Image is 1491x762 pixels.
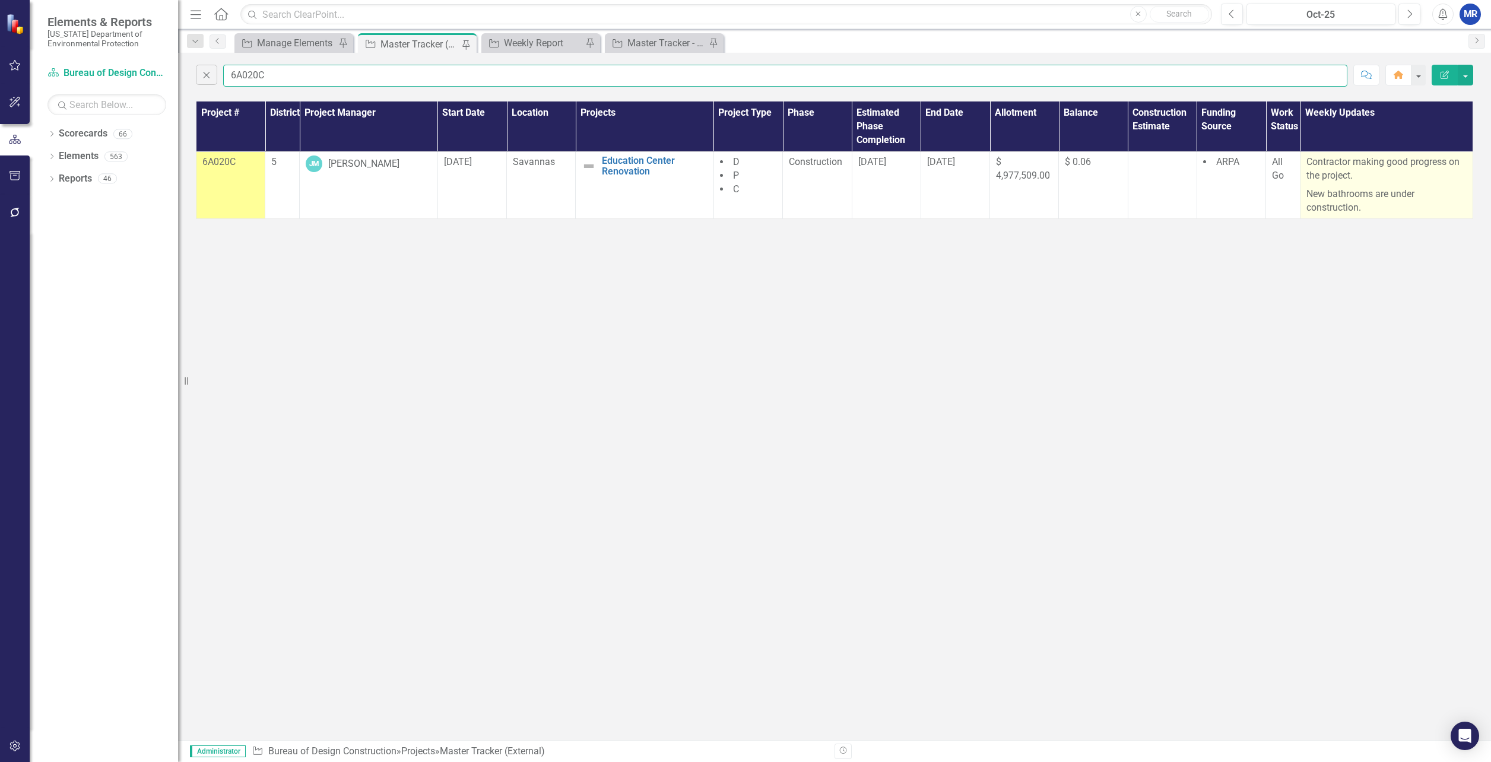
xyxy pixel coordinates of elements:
span: [DATE] [444,156,472,167]
a: Projects [401,745,435,757]
td: Double-Click to Edit Right Click for Context Menu [576,152,714,218]
a: Elements [59,150,99,163]
span: Search [1166,9,1192,18]
span: [DATE] [927,156,955,167]
button: Oct-25 [1246,4,1395,25]
td: Double-Click to Edit [300,152,438,218]
a: Bureau of Design Construction [47,66,166,80]
div: 46 [98,174,117,184]
img: ClearPoint Strategy [6,14,27,34]
a: Manage Elements [237,36,335,50]
div: Open Intercom Messenger [1451,722,1479,750]
td: Double-Click to Edit [1266,152,1300,218]
td: Double-Click to Edit [1059,152,1128,218]
td: Double-Click to Edit [1197,152,1265,218]
div: Manage Elements [257,36,335,50]
div: 563 [104,151,128,161]
span: P [733,170,739,181]
div: Master Tracker - RCP Only [627,36,706,50]
span: ARPA [1216,156,1239,167]
span: Administrator [190,745,246,757]
a: Weekly Report [484,36,582,50]
a: Bureau of Design Construction [268,745,396,757]
td: Double-Click to Edit [437,152,506,218]
span: 5 [271,156,277,167]
span: $ 0.06 [1065,156,1091,167]
div: [PERSON_NAME] [328,157,399,171]
td: Double-Click to Edit [1128,152,1197,218]
p: Contractor making good progress on the project. [1306,155,1467,185]
span: Elements & Reports [47,15,166,29]
td: Double-Click to Edit [921,152,989,218]
div: 66 [113,129,132,139]
td: Double-Click to Edit [265,152,300,218]
span: Savannas [513,156,555,167]
div: Weekly Report [504,36,582,50]
p: 6A020C [202,155,259,169]
span: D [733,156,740,167]
button: MR [1460,4,1481,25]
img: Not Defined [582,159,596,173]
span: Construction [789,156,842,167]
span: All Go [1272,156,1284,181]
a: Scorecards [59,127,107,141]
a: Education Center Renovation [602,155,708,176]
td: Double-Click to Edit [852,152,921,218]
small: [US_STATE] Department of Environmental Protection [47,29,166,49]
a: Master Tracker - RCP Only [608,36,706,50]
input: Find in Master Tracker (External)... [223,65,1347,87]
div: Master Tracker (External) [440,745,545,757]
div: Master Tracker (External) [380,37,459,52]
td: Double-Click to Edit [1300,152,1473,218]
button: Search [1150,6,1209,23]
td: Double-Click to Edit [507,152,576,218]
input: Search Below... [47,94,166,115]
span: $ 4,977,509.00 [996,156,1050,181]
span: [DATE] [858,156,886,167]
div: JM [306,155,322,172]
p: New bathrooms are under construction. [1306,185,1467,215]
td: Double-Click to Edit [990,152,1059,218]
div: Oct-25 [1251,8,1391,22]
span: C [733,183,739,195]
td: Double-Click to Edit [783,152,852,218]
td: Double-Click to Edit [713,152,782,218]
input: Search ClearPoint... [240,4,1212,25]
td: Double-Click to Edit [196,152,265,218]
a: Reports [59,172,92,186]
div: » » [252,745,826,758]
